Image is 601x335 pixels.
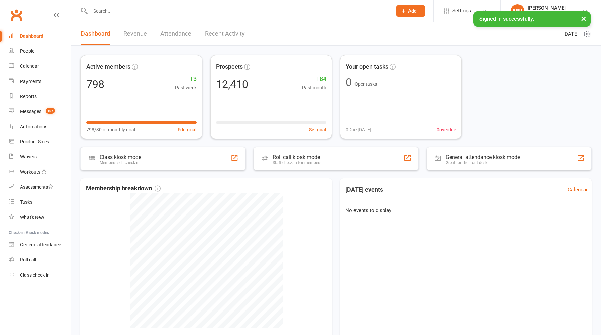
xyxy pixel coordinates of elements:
a: Recent Activity [205,22,245,45]
a: Assessments [9,180,71,195]
div: General attendance [20,242,61,247]
a: Calendar [9,59,71,74]
div: Tasks [20,199,32,205]
span: +3 [175,74,197,84]
a: What's New [9,210,71,225]
a: Messages 107 [9,104,71,119]
span: Past week [175,84,197,91]
a: Clubworx [8,7,25,23]
span: Past month [302,84,326,91]
a: People [9,44,71,59]
a: Payments [9,74,71,89]
span: 0 overdue [437,126,456,133]
div: Messages [20,109,41,114]
button: Set goal [309,126,326,133]
span: Settings [452,3,471,18]
div: Product Sales [20,139,49,144]
div: Automations [20,124,47,129]
a: Dashboard [81,22,110,45]
span: Open tasks [354,81,377,87]
a: Waivers [9,149,71,164]
span: 0 Due [DATE] [346,126,371,133]
div: Class kiosk mode [100,154,141,160]
a: Class kiosk mode [9,268,71,283]
div: What's New [20,214,44,220]
div: Roll call kiosk mode [273,154,321,160]
span: [DATE] [563,30,579,38]
div: People [20,48,34,54]
div: Dashboard [20,33,43,39]
div: [PERSON_NAME] [528,5,566,11]
a: Calendar [568,186,588,194]
div: Payments [20,79,41,84]
span: 107 [46,108,55,114]
div: 798 [86,79,104,90]
button: Edit goal [178,126,197,133]
a: Tasks [9,195,71,210]
div: General attendance kiosk mode [446,154,520,160]
div: MH [511,4,524,18]
div: Workouts [20,169,40,175]
span: Signed in successfully. [479,16,534,22]
div: 0 [346,77,352,88]
div: No events to display [337,201,594,220]
span: Prospects [216,62,243,72]
a: General attendance kiosk mode [9,237,71,252]
button: Add [396,5,425,17]
span: Your open tasks [346,62,388,72]
h3: [DATE] events [340,184,388,196]
span: 798/30 of monthly goal [86,126,135,133]
div: ACA Network [528,11,566,17]
button: × [578,11,590,26]
a: Attendance [160,22,192,45]
span: Active members [86,62,130,72]
a: Automations [9,119,71,134]
div: Staff check-in for members [273,160,321,165]
a: Product Sales [9,134,71,149]
a: Revenue [123,22,147,45]
span: Add [408,8,417,14]
a: Dashboard [9,29,71,44]
div: Class check-in [20,272,50,278]
span: +84 [302,74,326,84]
a: Workouts [9,164,71,180]
div: Members self check-in [100,160,141,165]
div: 12,410 [216,79,248,90]
a: Reports [9,89,71,104]
div: Waivers [20,154,37,159]
div: Roll call [20,257,36,262]
div: Reports [20,94,37,99]
input: Search... [88,6,388,16]
div: Assessments [20,184,53,190]
a: Roll call [9,252,71,268]
span: Membership breakdown [86,184,161,193]
div: Great for the front desk [446,160,520,165]
div: Calendar [20,63,39,69]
